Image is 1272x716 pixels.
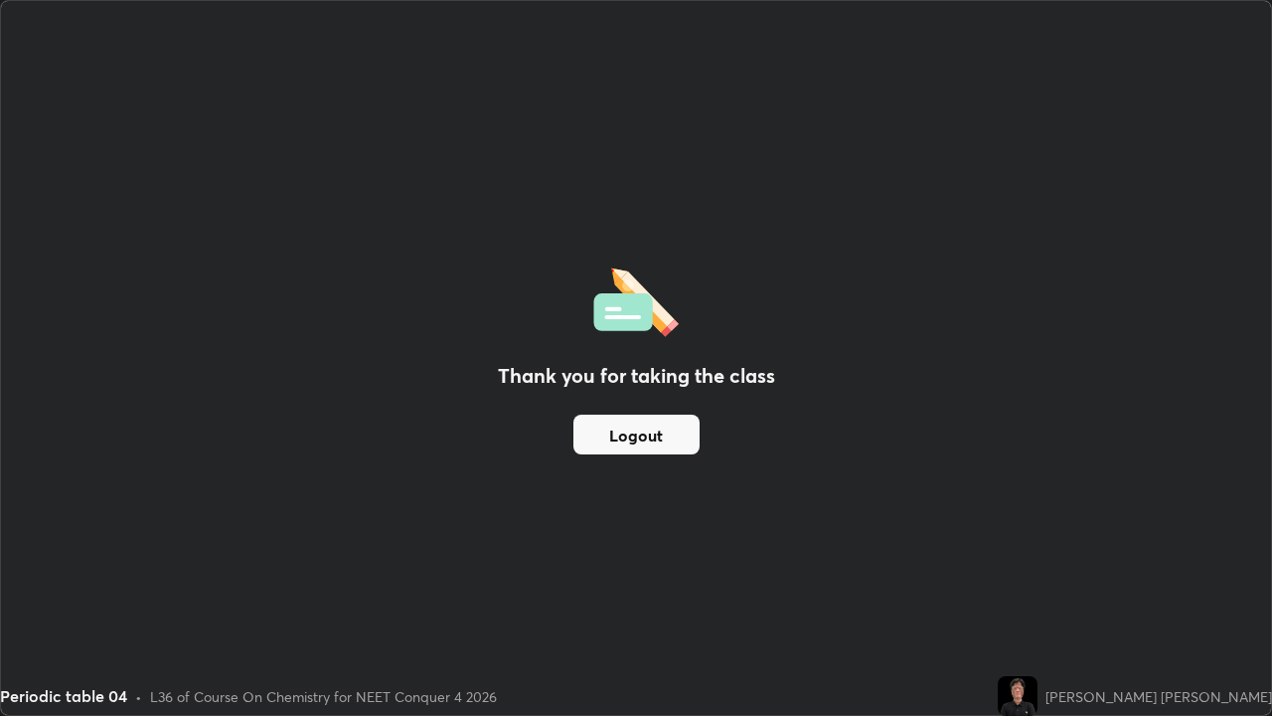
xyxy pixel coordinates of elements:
[150,686,497,707] div: L36 of Course On Chemistry for NEET Conquer 4 2026
[593,262,679,337] img: offlineFeedback.1438e8b3.svg
[998,676,1037,716] img: 40b537e17f824c218519f48a3931a8a5.jpg
[1045,686,1272,707] div: [PERSON_NAME] [PERSON_NAME]
[135,686,142,707] div: •
[573,415,700,454] button: Logout
[498,361,775,391] h2: Thank you for taking the class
